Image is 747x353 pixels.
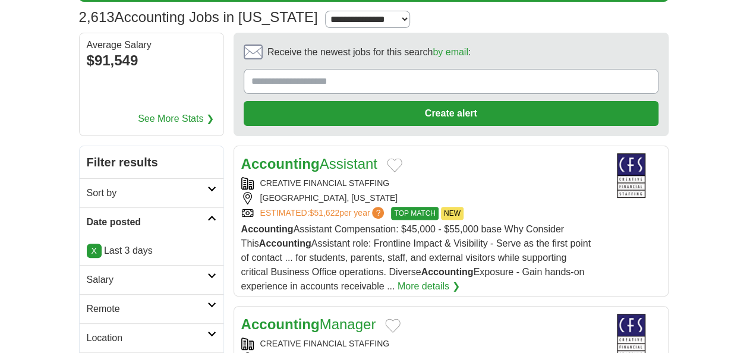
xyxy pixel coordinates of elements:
[241,316,320,332] strong: Accounting
[372,207,384,219] span: ?
[385,319,401,333] button: Add to favorite jobs
[433,47,468,57] a: by email
[241,224,294,234] strong: Accounting
[80,178,223,207] a: Sort by
[80,146,223,178] h2: Filter results
[80,323,223,352] a: Location
[601,153,661,198] img: Creative Financial Staffing logo
[80,265,223,294] a: Salary
[241,192,592,204] div: [GEOGRAPHIC_DATA], [US_STATE]
[241,156,320,172] strong: Accounting
[87,40,216,50] div: Average Salary
[244,101,658,126] button: Create alert
[241,316,376,332] a: AccountingManager
[138,112,214,126] a: See More Stats ❯
[260,178,390,188] a: CREATIVE FINANCIAL STAFFING
[87,244,216,258] p: Last 3 days
[309,208,339,218] span: $51,622
[87,186,207,200] h2: Sort by
[79,7,115,28] span: 2,613
[260,207,387,220] a: ESTIMATED:$51,622per year?
[241,224,591,291] span: Assistant Compensation: $45,000 - $55,000 base Why Consider This Assistant role: Frontline Impact...
[87,331,207,345] h2: Location
[267,45,471,59] span: Receive the newest jobs for this search :
[387,158,402,172] button: Add to favorite jobs
[421,267,473,277] strong: Accounting
[441,207,464,220] span: NEW
[241,156,377,172] a: AccountingAssistant
[260,339,390,348] a: CREATIVE FINANCIAL STAFFING
[398,279,460,294] a: More details ❯
[87,215,207,229] h2: Date posted
[87,244,102,258] a: X
[87,302,207,316] h2: Remote
[259,238,311,248] strong: Accounting
[80,294,223,323] a: Remote
[79,9,318,25] h1: Accounting Jobs in [US_STATE]
[391,207,438,220] span: TOP MATCH
[87,50,216,71] div: $91,549
[87,273,207,287] h2: Salary
[80,207,223,237] a: Date posted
